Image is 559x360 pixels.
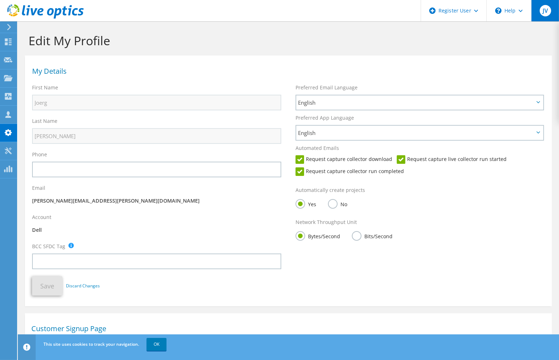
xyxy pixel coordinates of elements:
label: Request capture live collector run started [397,155,507,164]
label: Bits/Second [352,231,393,240]
label: Account [32,214,51,221]
label: Request capture collector download [296,155,392,164]
h1: My Details [32,68,541,75]
label: Phone [32,151,47,158]
label: Email [32,184,45,192]
label: BCC SFDC Tag [32,243,65,250]
h1: Edit My Profile [29,33,545,48]
label: Request capture collector run completed [296,167,404,176]
label: Automated Emails [296,145,339,152]
label: No [328,199,347,208]
a: OK [147,338,166,351]
span: English [298,98,534,107]
label: Automatically create projects [296,187,365,194]
p: Dell [32,226,281,234]
p: [PERSON_NAME][EMAIL_ADDRESS][PERSON_NAME][DOMAIN_NAME] [32,197,281,205]
span: This site uses cookies to track your navigation. [43,341,139,347]
label: Bytes/Second [296,231,340,240]
h1: Customer Signup Page [31,325,542,332]
button: Save [32,276,62,296]
span: English [298,129,534,137]
label: Last Name [32,118,57,125]
label: Yes [296,199,316,208]
svg: \n [495,7,502,14]
label: Preferred App Language [296,114,354,121]
label: First Name [32,84,58,91]
a: Discard Changes [66,282,100,290]
span: JV [540,5,551,16]
label: Preferred Email Language [296,84,358,91]
label: Network Throughput Unit [296,219,357,226]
